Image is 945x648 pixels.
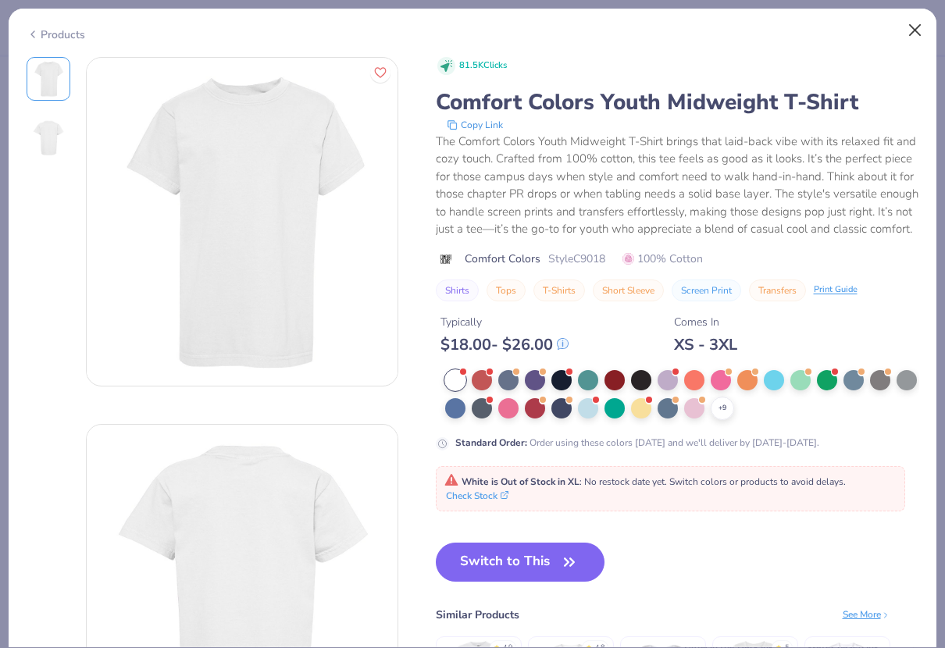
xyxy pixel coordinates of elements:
button: Screen Print [672,279,741,301]
strong: White is Out of Stock in XL [462,475,579,488]
span: 100% Cotton [622,251,703,267]
button: Check Stock [446,489,508,503]
span: 81.5K Clicks [459,59,507,73]
button: Shirts [436,279,479,301]
span: Style C9018 [548,251,605,267]
button: Transfers [749,279,806,301]
div: XS - 3XL [674,335,737,354]
div: Products [27,27,85,43]
div: See More [843,607,890,621]
span: + 9 [719,403,726,414]
div: The Comfort Colors Youth Midweight T-Shirt brings that laid-back vibe with its relaxed fit and co... [436,133,919,238]
div: Similar Products [436,607,519,623]
div: Order using these colors [DATE] and we'll deliver by [DATE]-[DATE]. [455,436,819,450]
img: brand logo [436,253,457,265]
button: Like [370,62,390,83]
img: Back [30,119,67,157]
div: Comes In [674,314,737,330]
button: Switch to This [436,543,605,582]
div: $ 18.00 - $ 26.00 [440,335,569,354]
div: Print Guide [814,283,858,297]
div: Comfort Colors Youth Midweight T-Shirt [436,87,919,117]
button: T-Shirts [533,279,585,301]
button: copy to clipboard [442,117,508,133]
img: Front [87,66,398,377]
button: Tops [487,279,526,301]
button: Short Sleeve [593,279,664,301]
button: Close [900,16,930,45]
strong: Standard Order : [455,436,527,449]
span: Comfort Colors [465,251,540,267]
span: : No restock date yet. Switch colors or products to avoid delays. [444,475,846,488]
div: Typically [440,314,569,330]
img: Front [30,60,67,98]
